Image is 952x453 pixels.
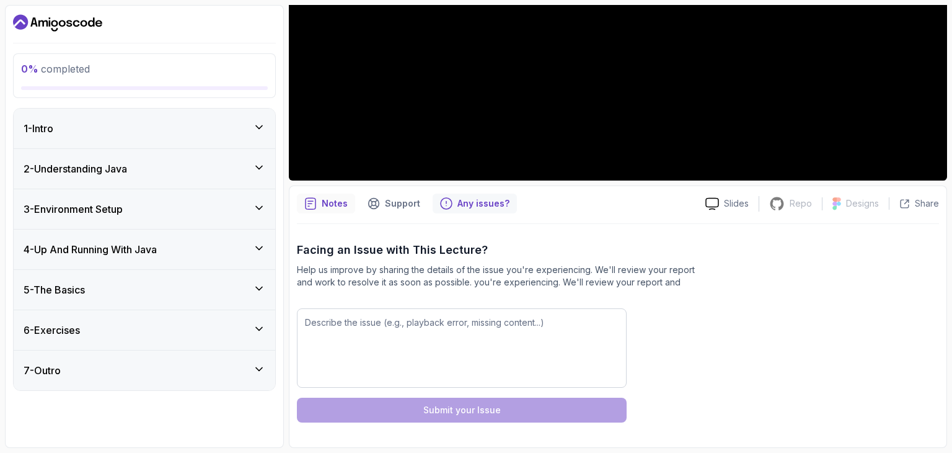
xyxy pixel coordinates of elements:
h3: 1 - Intro [24,121,53,136]
a: Slides [695,197,759,210]
p: Any issues? [457,197,509,210]
button: Share [889,197,939,210]
span: completed [21,63,90,75]
button: 4-Up And Running With Java [14,230,275,269]
button: 1-Intro [14,109,275,148]
h3: 2 - Understanding Java [24,161,127,176]
p: Support [385,197,420,210]
a: Dashboard [13,13,102,33]
p: Slides [724,197,749,210]
p: Help us improve by sharing the details of the issue you're experiencing. We'll review your report... [297,264,696,289]
button: 6-Exercises [14,310,275,350]
button: Support button [360,194,428,213]
button: 5-The Basics [14,270,275,310]
p: Facing an Issue with This Lecture? [297,241,939,259]
button: Feedback button [433,194,517,213]
button: 7-Outro [14,351,275,390]
button: Submit your Issue [297,398,627,423]
p: Repo [790,197,812,210]
button: 2-Understanding Java [14,149,275,189]
p: Notes [322,197,348,210]
div: Submit your Issue [423,404,501,416]
button: 3-Environment Setup [14,189,275,229]
p: Share [915,197,939,210]
h3: 6 - Exercises [24,323,80,338]
h3: 3 - Environment Setup [24,202,123,217]
span: 0 % [21,63,38,75]
h3: 7 - Outro [24,363,61,378]
p: Designs [846,197,879,210]
button: notes button [297,194,355,213]
h3: 5 - The Basics [24,282,85,297]
h3: 4 - Up And Running With Java [24,242,157,257]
